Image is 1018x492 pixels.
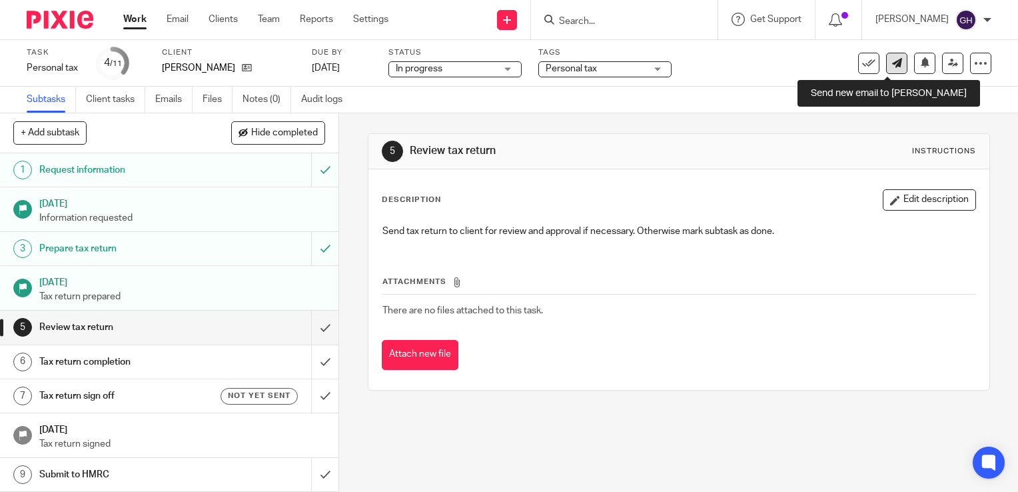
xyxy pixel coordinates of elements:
[39,273,326,289] h1: [DATE]
[382,141,403,162] div: 5
[912,146,976,157] div: Instructions
[13,353,32,371] div: 6
[231,121,325,144] button: Hide completed
[353,13,388,26] a: Settings
[167,13,189,26] a: Email
[301,87,352,113] a: Audit logs
[162,61,235,75] p: [PERSON_NAME]
[228,390,290,401] span: Not yet sent
[258,13,280,26] a: Team
[312,63,340,73] span: [DATE]
[13,465,32,484] div: 9
[104,55,122,71] div: 4
[13,161,32,179] div: 1
[155,87,193,113] a: Emails
[382,306,543,315] span: There are no files attached to this task.
[27,11,93,29] img: Pixie
[750,15,801,24] span: Get Support
[203,87,233,113] a: Files
[382,195,441,205] p: Description
[382,278,446,285] span: Attachments
[39,465,212,485] h1: Submit to HMRC
[13,239,32,258] div: 3
[875,13,949,26] p: [PERSON_NAME]
[13,121,87,144] button: + Add subtask
[39,317,212,337] h1: Review tax return
[123,13,147,26] a: Work
[27,61,80,75] div: Personal tax
[39,420,326,437] h1: [DATE]
[110,60,122,67] small: /11
[39,160,212,180] h1: Request information
[13,387,32,405] div: 7
[162,47,295,58] label: Client
[251,128,318,139] span: Hide completed
[39,194,326,211] h1: [DATE]
[312,47,372,58] label: Due by
[883,189,976,211] button: Edit description
[39,352,212,372] h1: Tax return completion
[39,239,212,259] h1: Prepare tax return
[300,13,333,26] a: Reports
[243,87,291,113] a: Notes (0)
[13,318,32,337] div: 5
[538,47,672,58] label: Tags
[396,64,442,73] span: In progress
[382,225,975,238] p: Send tax return to client for review and approval if necessary. Otherwise mark subtask as done.
[86,87,145,113] a: Client tasks
[39,290,326,303] p: Tax return prepared
[209,13,238,26] a: Clients
[382,340,458,370] button: Attach new file
[546,64,597,73] span: Personal tax
[39,386,212,406] h1: Tax return sign off
[39,211,326,225] p: Information requested
[558,16,678,28] input: Search
[410,144,707,158] h1: Review tax return
[27,87,76,113] a: Subtasks
[955,9,977,31] img: svg%3E
[27,47,80,58] label: Task
[388,47,522,58] label: Status
[39,437,326,451] p: Tax return signed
